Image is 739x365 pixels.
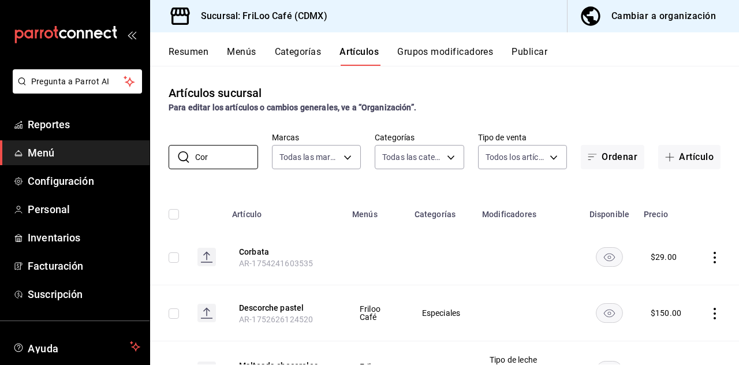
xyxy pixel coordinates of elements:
[275,46,322,66] button: Categorías
[397,46,493,66] button: Grupos modificadores
[422,309,461,317] span: Especiales
[169,46,739,66] div: navigation tabs
[709,308,721,319] button: actions
[375,133,464,141] label: Categorías
[169,103,416,112] strong: Para editar los artículos o cambios generales, ve a “Organización”.
[582,192,637,229] th: Disponible
[28,340,125,353] span: Ayuda
[651,251,677,263] div: $ 29.00
[339,46,379,66] button: Artículos
[31,76,124,88] span: Pregunta a Parrot AI
[360,305,393,321] span: Friloo Café
[225,192,345,229] th: Artículo
[512,46,547,66] button: Publicar
[127,30,136,39] button: open_drawer_menu
[28,202,140,217] span: Personal
[345,192,408,229] th: Menús
[279,151,340,163] span: Todas las marcas, Sin marca
[611,8,716,24] div: Cambiar a organización
[28,230,140,245] span: Inventarios
[13,69,142,94] button: Pregunta a Parrot AI
[239,259,313,268] span: AR-1754241603535
[490,356,568,364] span: Tipo de leche
[28,258,140,274] span: Facturación
[596,247,623,267] button: availability-product
[28,286,140,302] span: Suscripción
[28,173,140,189] span: Configuración
[408,192,475,229] th: Categorías
[239,302,331,314] button: edit-product-location
[478,133,568,141] label: Tipo de venta
[195,146,258,169] input: Buscar artículo
[475,192,582,229] th: Modificadores
[486,151,546,163] span: Todos los artículos
[709,252,721,263] button: actions
[239,315,313,324] span: AR-1752626124520
[28,117,140,132] span: Reportes
[8,84,142,96] a: Pregunta a Parrot AI
[169,46,208,66] button: Resumen
[658,145,721,169] button: Artículo
[28,145,140,161] span: Menú
[239,246,331,258] button: edit-product-location
[192,9,327,23] h3: Sucursal: FriLoo Café (CDMX)
[581,145,644,169] button: Ordenar
[272,133,361,141] label: Marcas
[651,307,681,319] div: $ 150.00
[169,84,262,102] div: Artículos sucursal
[227,46,256,66] button: Menús
[596,303,623,323] button: availability-product
[637,192,695,229] th: Precio
[382,151,443,163] span: Todas las categorías, Sin categoría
